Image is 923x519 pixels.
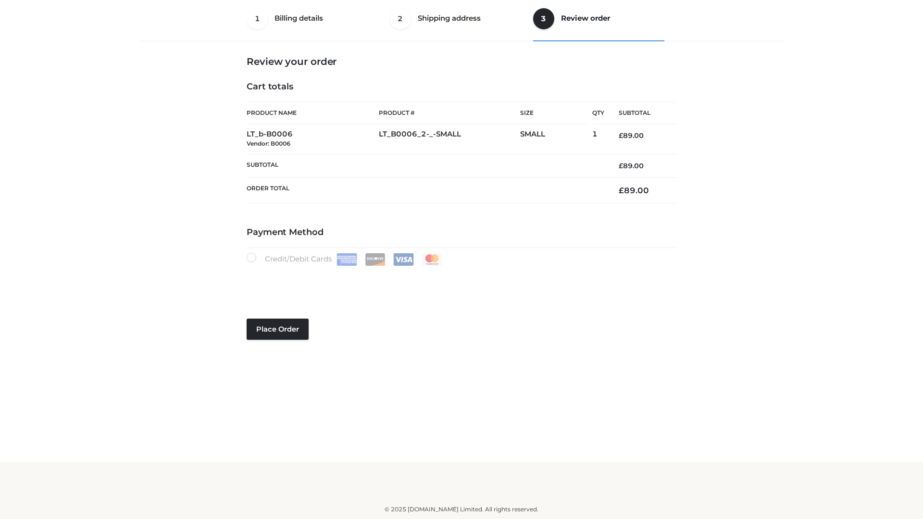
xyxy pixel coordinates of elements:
th: Subtotal [604,102,676,124]
th: Order Total [247,178,604,203]
th: Product # [379,102,520,124]
h4: Cart totals [247,82,676,92]
span: £ [619,185,624,195]
th: Product Name [247,102,379,124]
img: Discover [365,253,386,266]
img: Visa [393,253,414,266]
h3: Review your order [247,56,676,67]
th: Qty [592,102,604,124]
bdi: 89.00 [619,161,644,170]
img: Amex [337,253,357,266]
label: Credit/Debit Cards [247,253,443,266]
th: Subtotal [247,154,604,177]
td: SMALL [520,124,592,154]
iframe: Secure payment input frame [245,264,674,299]
img: Mastercard [422,253,442,266]
span: £ [619,161,623,170]
h4: Payment Method [247,227,676,238]
td: LT_b-B0006 [247,124,379,154]
td: 1 [592,124,604,154]
span: £ [619,131,623,140]
bdi: 89.00 [619,185,649,195]
td: LT_B0006_2-_-SMALL [379,124,520,154]
th: Size [520,102,587,124]
div: © 2025 [DOMAIN_NAME] Limited. All rights reserved. [143,505,780,514]
small: Vendor: B0006 [247,140,290,147]
bdi: 89.00 [619,131,644,140]
button: Place order [247,319,309,340]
